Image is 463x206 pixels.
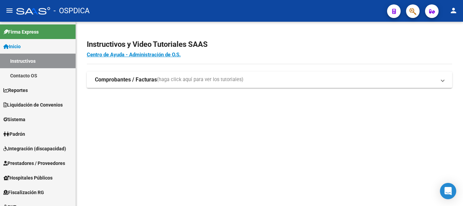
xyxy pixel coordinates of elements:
[3,101,63,109] span: Liquidación de Convenios
[3,28,39,36] span: Firma Express
[87,38,452,51] h2: Instructivos y Video Tutoriales SAAS
[3,160,65,167] span: Prestadores / Proveedores
[54,3,89,18] span: - OSPDICA
[449,6,458,15] mat-icon: person
[3,189,44,196] span: Fiscalización RG
[157,76,243,83] span: (haga click aquí para ver los tutoriales)
[87,52,181,58] a: Centro de Ayuda - Administración de O.S.
[3,174,53,182] span: Hospitales Públicos
[95,76,157,83] strong: Comprobantes / Facturas
[87,72,452,88] mat-expansion-panel-header: Comprobantes / Facturas(haga click aquí para ver los tutoriales)
[5,6,14,15] mat-icon: menu
[3,130,25,138] span: Padrón
[3,87,28,94] span: Reportes
[3,116,25,123] span: Sistema
[440,183,456,199] div: Open Intercom Messenger
[3,43,21,50] span: Inicio
[3,145,66,152] span: Integración (discapacidad)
